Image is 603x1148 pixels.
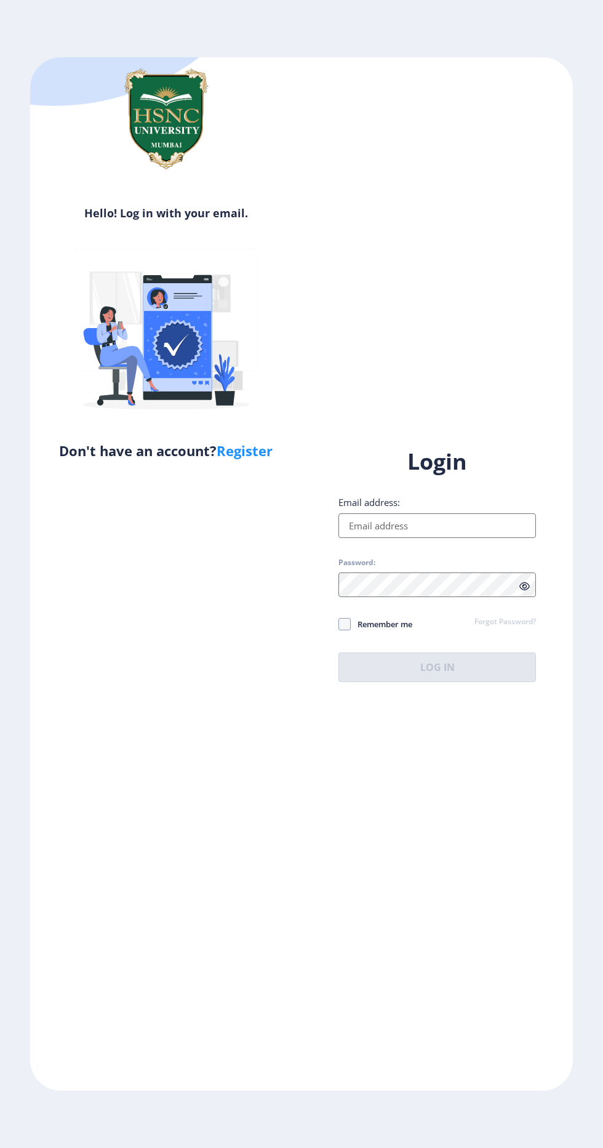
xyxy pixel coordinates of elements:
[474,617,536,628] a: Forgot Password?
[351,617,412,632] span: Remember me
[217,441,273,460] a: Register
[338,496,400,508] label: Email address:
[105,57,228,180] img: hsnc.png
[58,225,274,441] img: Verified-rafiki.svg
[338,652,536,682] button: Log In
[338,558,375,568] label: Password:
[338,513,536,538] input: Email address
[338,447,536,476] h1: Login
[39,441,292,460] h5: Don't have an account?
[39,206,292,220] h6: Hello! Log in with your email.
